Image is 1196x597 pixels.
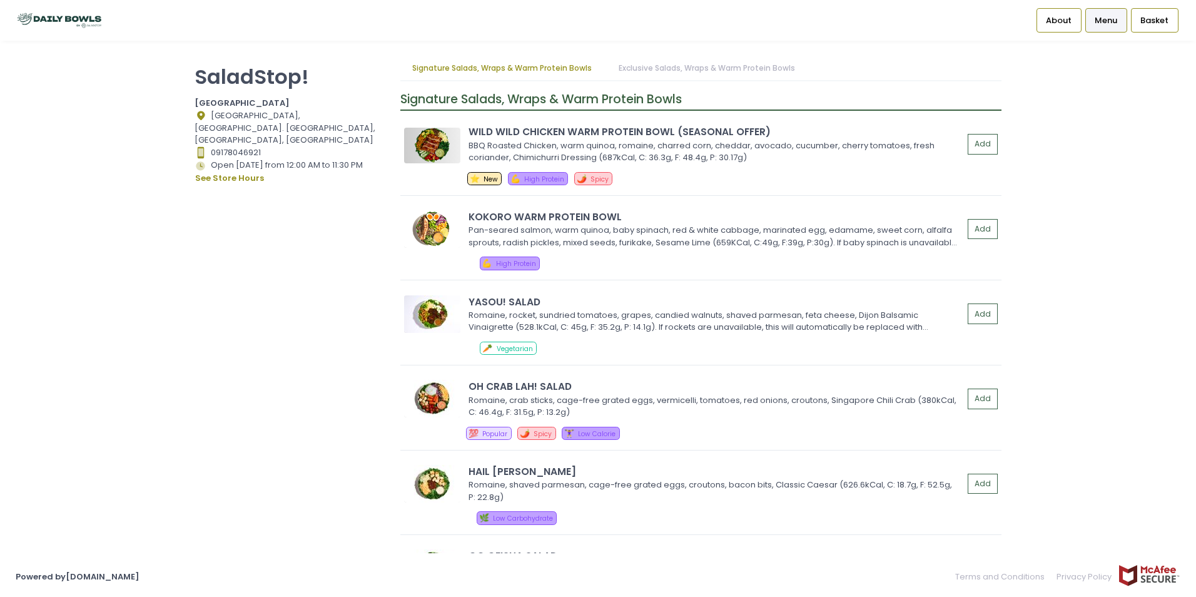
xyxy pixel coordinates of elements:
[577,173,587,185] span: 🌶️
[469,464,963,479] div: HAIL [PERSON_NAME]
[1085,8,1127,32] a: Menu
[968,389,998,409] button: Add
[404,210,460,248] img: KOKORO WARM PROTEIN BOWL
[469,427,479,439] span: 💯
[578,429,616,439] span: Low Calorie
[482,429,507,439] span: Popular
[404,295,460,333] img: YASOU! SALAD
[404,549,460,587] img: GO GEISHA SALAD
[469,125,963,139] div: WILD WILD CHICKEN WARM PROTEIN BOWL (SEASONAL OFFER)
[469,479,960,503] div: Romaine, shaved parmesan, cage-free grated eggs, croutons, bacon bits, Classic Caesar (626.6kCal,...
[968,134,998,155] button: Add
[524,175,564,184] span: High Protein
[469,309,960,334] div: Romaine, rocket, sundried tomatoes, grapes, candied walnuts, shaved parmesan, feta cheese, Dijon ...
[469,140,960,164] div: BBQ Roasted Chicken, warm quinoa, romaine, charred corn, cheddar, avocado, cucumber, cherry tomat...
[400,91,682,108] span: Signature Salads, Wraps & Warm Protein Bowls
[16,9,103,31] img: logo
[534,429,552,439] span: Spicy
[968,474,998,494] button: Add
[470,173,480,185] span: ⭐
[497,344,533,354] span: Vegetarian
[195,171,265,185] button: see store hours
[968,304,998,324] button: Add
[479,512,489,524] span: 🌿
[469,379,963,394] div: OH CRAB LAH! SALAD
[1036,8,1082,32] a: About
[404,126,460,163] img: WILD WILD CHICKEN WARM PROTEIN BOWL (SEASONAL OFFER)
[564,427,574,439] span: 🏋️‍♀️
[1140,14,1168,27] span: Basket
[510,173,520,185] span: 💪
[482,342,492,354] span: 🥕
[493,514,553,523] span: Low Carbohydrate
[469,295,963,309] div: YASOU! SALAD
[195,146,385,159] div: 09178046921
[482,257,492,269] span: 💪
[520,427,530,439] span: 🌶️
[1051,564,1118,589] a: Privacy Policy
[606,56,807,80] a: Exclusive Salads, Wraps & Warm Protein Bowls
[16,571,139,583] a: Powered by[DOMAIN_NAME]
[195,159,385,185] div: Open [DATE] from 12:00 AM to 11:30 PM
[590,175,609,184] span: Spicy
[1046,14,1072,27] span: About
[404,380,460,417] img: OH CRAB LAH! SALAD
[968,219,998,240] button: Add
[195,110,385,146] div: [GEOGRAPHIC_DATA], [GEOGRAPHIC_DATA]. [GEOGRAPHIC_DATA], [GEOGRAPHIC_DATA], [GEOGRAPHIC_DATA]
[469,210,963,224] div: KOKORO WARM PROTEIN BOWL
[496,259,536,268] span: High Protein
[484,175,498,184] span: New
[195,97,290,109] b: [GEOGRAPHIC_DATA]
[469,224,960,248] div: Pan-seared salmon, warm quinoa, baby spinach, red & white cabbage, marinated egg, edamame, sweet ...
[955,564,1051,589] a: Terms and Conditions
[195,64,385,89] p: SaladStop!
[400,56,604,80] a: Signature Salads, Wraps & Warm Protein Bowls
[469,394,960,419] div: Romaine, crab sticks, cage-free grated eggs, vermicelli, tomatoes, red onions, croutons, Singapor...
[404,465,460,503] img: HAIL CAESAR SALAD
[1118,564,1180,586] img: mcafee-secure
[1095,14,1117,27] span: Menu
[469,549,963,563] div: GO GEISHA SALAD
